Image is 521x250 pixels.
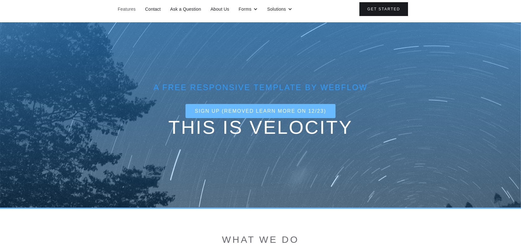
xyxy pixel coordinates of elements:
[267,6,286,12] div: Solutions
[239,6,251,12] div: Forms
[185,104,336,118] a: sign up (removed learn more on 12/23)
[235,4,261,14] div: Forms
[207,5,233,13] a: About Us
[167,5,204,13] a: Ask a Question
[264,4,295,14] div: Solutions
[359,2,408,16] a: Get Started
[113,234,408,245] h2: what we do
[142,5,164,13] a: Contact
[113,84,408,91] div: A free reSPonsive template by webflow
[115,5,139,13] a: Features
